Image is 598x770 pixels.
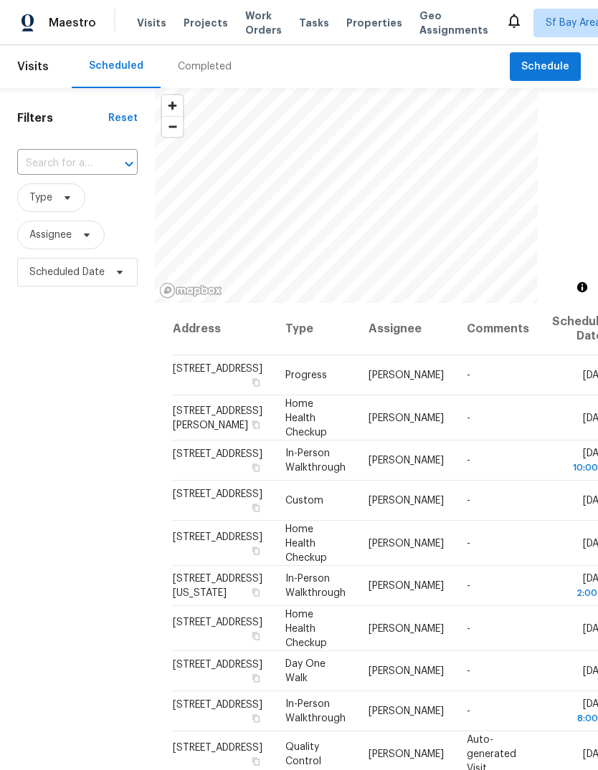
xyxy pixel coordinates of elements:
[173,489,262,499] span: [STREET_ADDRESS]
[119,154,139,174] button: Open
[250,586,262,599] button: Copy Address
[29,228,72,242] span: Assignee
[250,754,262,767] button: Copy Address
[467,456,470,466] span: -
[467,538,470,548] span: -
[521,58,569,76] span: Schedule
[108,111,138,125] div: Reset
[173,617,262,627] span: [STREET_ADDRESS]
[250,712,262,725] button: Copy Address
[162,116,183,137] button: Zoom out
[162,95,183,116] button: Zoom in
[369,749,444,759] span: [PERSON_NAME]
[250,418,262,430] button: Copy Address
[285,574,346,598] span: In-Person Walkthrough
[369,581,444,591] span: [PERSON_NAME]
[299,18,329,28] span: Tasks
[245,9,282,37] span: Work Orders
[173,742,262,752] span: [STREET_ADDRESS]
[467,413,470,423] span: -
[250,672,262,685] button: Copy Address
[285,741,321,766] span: Quality Control
[285,659,326,683] span: Day One Walk
[250,544,262,557] button: Copy Address
[137,16,166,30] span: Visits
[162,117,183,137] span: Zoom out
[369,496,444,506] span: [PERSON_NAME]
[467,666,470,676] span: -
[369,538,444,548] span: [PERSON_NAME]
[173,700,262,710] span: [STREET_ADDRESS]
[250,376,262,389] button: Copy Address
[419,9,488,37] span: Geo Assignments
[178,59,232,74] div: Completed
[173,660,262,670] span: [STREET_ADDRESS]
[173,405,262,430] span: [STREET_ADDRESS][PERSON_NAME]
[455,303,541,355] th: Comments
[467,581,470,591] span: -
[467,623,470,633] span: -
[17,153,98,175] input: Search for an address...
[173,574,262,598] span: [STREET_ADDRESS][US_STATE]
[184,16,228,30] span: Projects
[49,16,96,30] span: Maestro
[467,496,470,506] span: -
[285,496,323,506] span: Custom
[574,279,591,296] button: Toggle attribution
[173,364,262,374] span: [STREET_ADDRESS]
[346,16,402,30] span: Properties
[369,706,444,716] span: [PERSON_NAME]
[29,191,52,205] span: Type
[285,699,346,723] span: In-Person Walkthrough
[250,461,262,474] button: Copy Address
[173,449,262,459] span: [STREET_ADDRESS]
[250,629,262,642] button: Copy Address
[173,531,262,542] span: [STREET_ADDRESS]
[467,706,470,716] span: -
[29,265,105,279] span: Scheduled Date
[250,501,262,514] button: Copy Address
[285,398,327,437] span: Home Health Checkup
[285,609,327,648] span: Home Health Checkup
[369,413,444,423] span: [PERSON_NAME]
[578,279,587,295] span: Toggle attribution
[274,303,357,355] th: Type
[510,52,581,82] button: Schedule
[285,448,346,473] span: In-Person Walkthrough
[467,370,470,380] span: -
[369,456,444,466] span: [PERSON_NAME]
[285,370,327,380] span: Progress
[17,51,49,82] span: Visits
[285,524,327,562] span: Home Health Checkup
[369,666,444,676] span: [PERSON_NAME]
[172,303,274,355] th: Address
[155,88,538,303] canvas: Map
[159,282,222,299] a: Mapbox homepage
[369,370,444,380] span: [PERSON_NAME]
[369,623,444,633] span: [PERSON_NAME]
[17,111,108,125] h1: Filters
[89,59,143,73] div: Scheduled
[357,303,455,355] th: Assignee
